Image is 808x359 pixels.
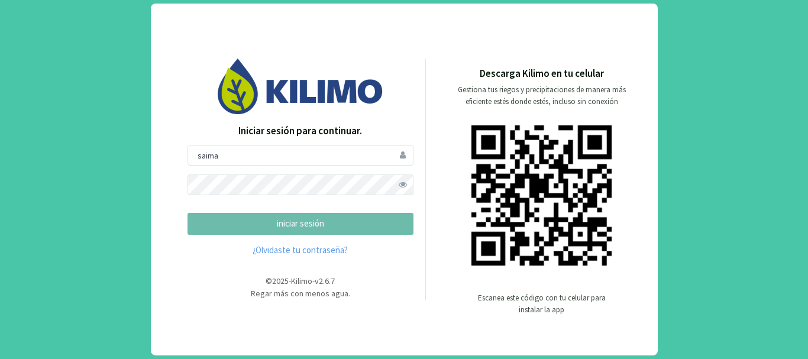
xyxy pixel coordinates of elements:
[291,276,312,286] span: Kilimo
[198,217,403,231] p: iniciar sesión
[315,276,335,286] span: v2.6.7
[266,276,272,286] span: ©
[251,288,350,299] span: Regar más con menos agua.
[477,292,607,316] p: Escanea este código con tu celular para instalar la app
[471,125,612,266] img: qr code
[480,66,604,82] p: Descarga Kilimo en tu celular
[188,244,413,257] a: ¿Olvidaste tu contraseña?
[272,276,289,286] span: 2025
[451,84,633,108] p: Gestiona tus riegos y precipitaciones de manera más eficiente estés donde estés, incluso sin cone...
[188,124,413,139] p: Iniciar sesión para continuar.
[312,276,315,286] span: -
[188,213,413,235] button: iniciar sesión
[289,276,291,286] span: -
[188,145,413,166] input: Usuario
[218,59,383,114] img: Image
